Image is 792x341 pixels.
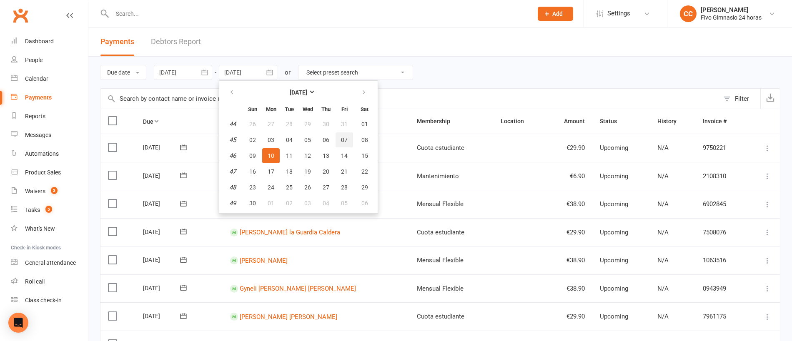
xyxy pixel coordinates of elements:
span: Cuota estudiante [417,144,464,152]
span: 03 [304,200,311,207]
span: N/A [657,144,669,152]
em: 45 [229,136,236,144]
div: Payments [25,94,52,101]
td: 1063516 [695,246,747,274]
span: 04 [286,137,293,143]
button: 13 [317,148,335,163]
button: 18 [281,164,298,179]
input: Search... [110,8,527,20]
td: €38.90 [544,246,593,274]
button: 26 [244,117,261,132]
span: 5 [45,206,52,213]
button: 23 [244,180,261,195]
button: 28 [336,180,353,195]
span: Cuota estudiante [417,229,464,236]
span: 04 [323,200,329,207]
span: Mensual Flexible [417,285,464,292]
a: Payments [11,88,88,107]
small: Friday [341,106,348,112]
button: 27 [317,180,335,195]
div: Fivo Gimnasio 24 horas [701,14,762,21]
button: 01 [354,117,375,132]
button: 12 [299,148,316,163]
a: Dashboard [11,32,88,51]
em: 47 [229,168,236,175]
a: Reports [11,107,88,126]
span: 21 [341,168,348,175]
span: Upcoming [600,313,628,320]
button: 14 [336,148,353,163]
span: 3 [51,187,58,194]
button: 19 [299,164,316,179]
th: Membership [409,109,493,134]
small: Monday [266,106,276,112]
button: Filter [719,89,760,109]
span: 08 [361,137,368,143]
td: €29.90 [544,302,593,331]
span: Mensual Flexible [417,256,464,264]
span: N/A [657,200,669,208]
div: or [285,67,291,77]
span: Add [552,10,563,17]
th: Contact [223,109,409,134]
span: Upcoming [600,229,628,236]
a: Waivers 3 [11,182,88,201]
button: 30 [317,117,335,132]
button: 22 [354,164,375,179]
a: Messages [11,126,88,144]
span: 10 [268,152,274,159]
button: 05 [336,196,353,211]
div: What's New [25,225,55,232]
td: €38.90 [544,274,593,303]
span: 01 [268,200,274,207]
div: [PERSON_NAME] [701,6,762,14]
div: [DATE] [143,225,181,238]
a: [PERSON_NAME] la Guardia Caldera [240,229,340,236]
strong: [DATE] [290,89,307,96]
span: 11 [286,152,293,159]
span: 23 [249,184,256,191]
span: Upcoming [600,285,628,292]
th: Due [135,109,223,134]
span: Settings [607,4,630,23]
button: 30 [244,196,261,211]
td: €29.90 [544,134,593,162]
div: Calendar [25,75,48,82]
button: Add [538,7,573,21]
a: Calendar [11,70,88,88]
span: Payments [100,37,134,46]
em: 46 [229,152,236,159]
span: 14 [341,152,348,159]
div: Reports [25,113,45,119]
a: Clubworx [10,5,31,26]
span: 25 [286,184,293,191]
button: 27 [262,117,280,132]
span: 01 [361,121,368,127]
span: 19 [304,168,311,175]
span: 26 [249,121,256,127]
button: 06 [317,132,335,147]
button: 07 [336,132,353,147]
td: 6902845 [695,190,747,218]
div: CC [680,5,697,22]
td: 7961175 [695,302,747,331]
span: 24 [268,184,274,191]
button: 08 [354,132,375,147]
button: 20 [317,164,335,179]
span: Upcoming [600,144,628,152]
a: General attendance kiosk mode [11,254,88,272]
div: General attendance [25,259,76,266]
a: Tasks 5 [11,201,88,219]
div: [DATE] [143,253,181,266]
a: Debtors Report [151,27,201,56]
span: 27 [323,184,329,191]
span: 16 [249,168,256,175]
span: 05 [304,137,311,143]
span: 02 [286,200,293,207]
button: 03 [262,132,280,147]
button: 04 [317,196,335,211]
span: 06 [361,200,368,207]
button: Payments [100,27,134,56]
span: 20 [323,168,329,175]
span: 30 [249,200,256,207]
